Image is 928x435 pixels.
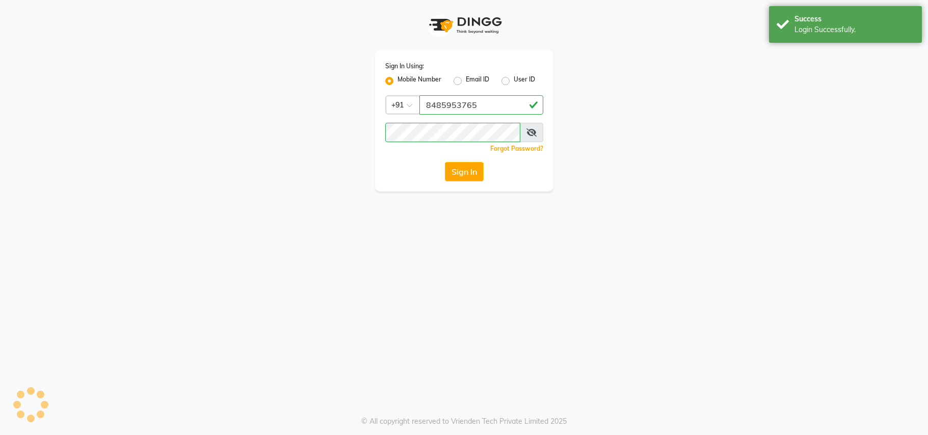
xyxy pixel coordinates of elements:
div: Success [794,14,914,24]
div: Login Successfully. [794,24,914,35]
label: Email ID [466,75,489,87]
input: Username [385,123,520,142]
label: Sign In Using: [385,62,424,71]
label: User ID [514,75,535,87]
label: Mobile Number [397,75,441,87]
button: Sign In [445,162,484,181]
input: Username [419,95,543,115]
img: logo1.svg [423,10,505,40]
a: Forgot Password? [490,145,543,152]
